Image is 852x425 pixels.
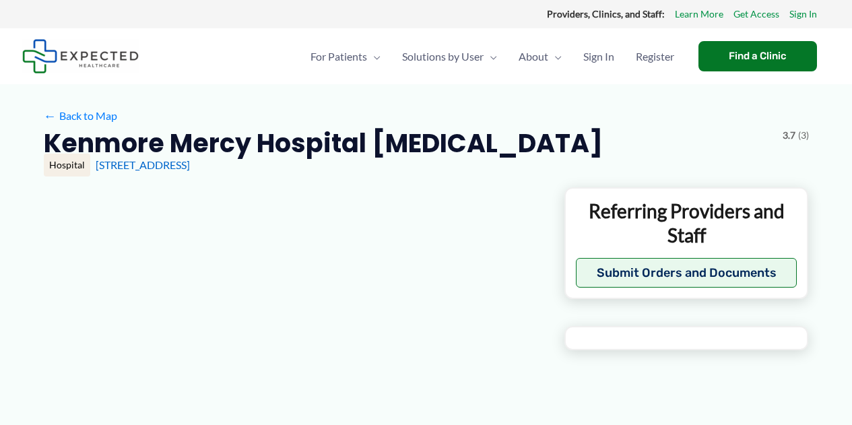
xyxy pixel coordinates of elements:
[367,33,381,80] span: Menu Toggle
[625,33,685,80] a: Register
[44,154,90,176] div: Hospital
[300,33,685,80] nav: Primary Site Navigation
[548,33,562,80] span: Menu Toggle
[783,127,795,144] span: 3.7
[391,33,508,80] a: Solutions by UserMenu Toggle
[733,5,779,23] a: Get Access
[547,8,665,20] strong: Providers, Clinics, and Staff:
[484,33,497,80] span: Menu Toggle
[698,41,817,71] a: Find a Clinic
[675,5,723,23] a: Learn More
[22,39,139,73] img: Expected Healthcare Logo - side, dark font, small
[96,158,190,171] a: [STREET_ADDRESS]
[576,199,797,248] p: Referring Providers and Staff
[44,127,603,160] h2: Kenmore Mercy Hospital [MEDICAL_DATA]
[519,33,548,80] span: About
[576,258,797,288] button: Submit Orders and Documents
[402,33,484,80] span: Solutions by User
[44,109,57,122] span: ←
[508,33,572,80] a: AboutMenu Toggle
[789,5,817,23] a: Sign In
[583,33,614,80] span: Sign In
[300,33,391,80] a: For PatientsMenu Toggle
[572,33,625,80] a: Sign In
[636,33,674,80] span: Register
[44,106,117,126] a: ←Back to Map
[798,127,809,144] span: (3)
[310,33,367,80] span: For Patients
